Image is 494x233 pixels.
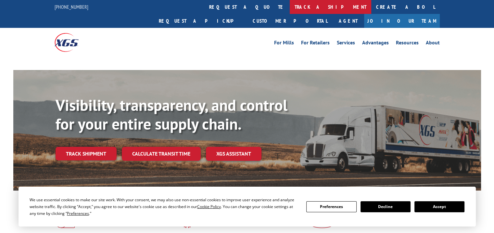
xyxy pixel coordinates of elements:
a: About [426,40,440,47]
a: For Retailers [301,40,330,47]
a: XGS ASSISTANT [206,147,261,161]
div: We use essential cookies to make our site work. With your consent, we may also use non-essential ... [30,196,298,217]
div: Cookie Consent Prompt [19,187,476,227]
a: Resources [396,40,419,47]
span: Preferences [67,211,89,216]
span: Cookie Policy [197,204,221,209]
a: For Mills [274,40,294,47]
a: [PHONE_NUMBER] [55,4,88,10]
a: Calculate transit time [122,147,201,161]
a: Agent [332,14,364,28]
button: Decline [361,201,411,212]
button: Preferences [306,201,356,212]
a: Join Our Team [364,14,440,28]
a: Services [337,40,355,47]
a: Advantages [362,40,389,47]
a: Customer Portal [248,14,332,28]
b: Visibility, transparency, and control for your entire supply chain. [56,95,287,134]
button: Accept [414,201,464,212]
a: Track shipment [56,147,117,160]
a: Request a pickup [154,14,248,28]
